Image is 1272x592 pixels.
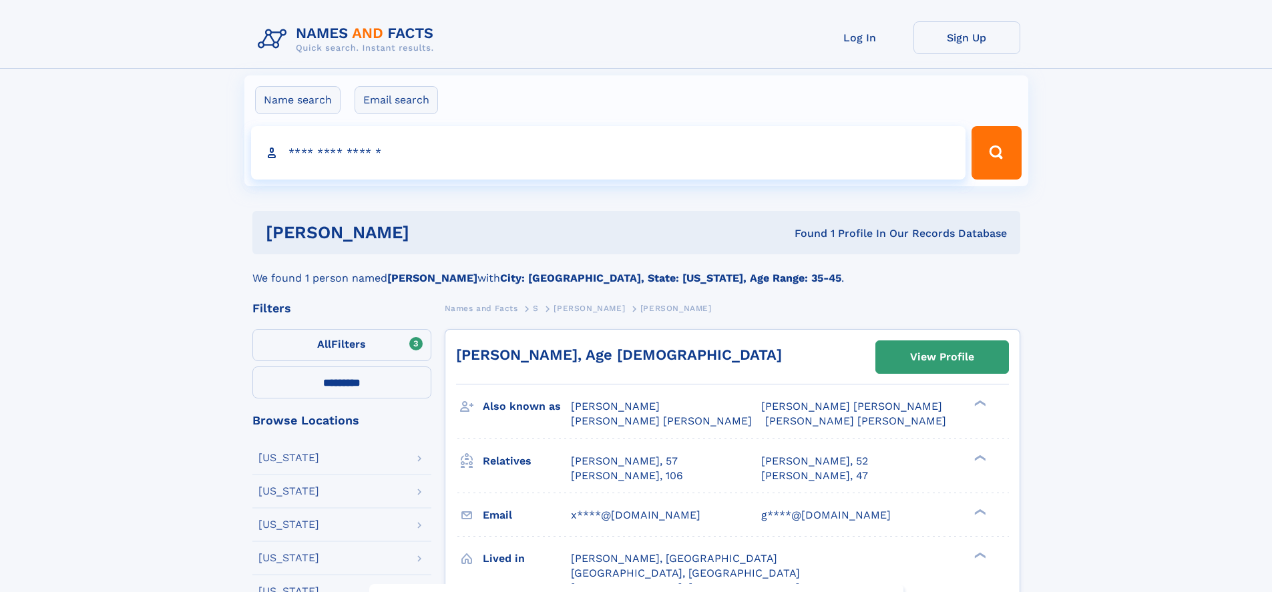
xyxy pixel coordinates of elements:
[971,551,987,559] div: ❯
[971,399,987,408] div: ❯
[255,86,341,114] label: Name search
[554,304,625,313] span: [PERSON_NAME]
[972,126,1021,180] button: Search Button
[252,254,1020,286] div: We found 1 person named with .
[971,507,987,516] div: ❯
[533,300,539,316] a: S
[483,450,571,473] h3: Relatives
[456,346,782,363] a: [PERSON_NAME], Age [DEMOGRAPHIC_DATA]
[252,21,445,57] img: Logo Names and Facts
[761,400,942,412] span: [PERSON_NAME] [PERSON_NAME]
[533,304,539,313] span: S
[554,300,625,316] a: [PERSON_NAME]
[602,226,1007,241] div: Found 1 Profile In Our Records Database
[913,21,1020,54] a: Sign Up
[355,86,438,114] label: Email search
[483,395,571,418] h3: Also known as
[258,486,319,497] div: [US_STATE]
[266,224,602,241] h1: [PERSON_NAME]
[387,272,477,284] b: [PERSON_NAME]
[252,302,431,314] div: Filters
[571,552,777,565] span: [PERSON_NAME], [GEOGRAPHIC_DATA]
[761,454,868,469] a: [PERSON_NAME], 52
[571,414,752,427] span: [PERSON_NAME] [PERSON_NAME]
[807,21,913,54] a: Log In
[876,341,1008,373] a: View Profile
[500,272,841,284] b: City: [GEOGRAPHIC_DATA], State: [US_STATE], Age Range: 35-45
[258,453,319,463] div: [US_STATE]
[251,126,966,180] input: search input
[910,342,974,372] div: View Profile
[971,453,987,462] div: ❯
[571,567,800,579] span: [GEOGRAPHIC_DATA], [GEOGRAPHIC_DATA]
[765,414,946,427] span: [PERSON_NAME] [PERSON_NAME]
[258,519,319,530] div: [US_STATE]
[445,300,518,316] a: Names and Facts
[571,400,660,412] span: [PERSON_NAME]
[571,469,683,483] a: [PERSON_NAME], 106
[317,338,331,350] span: All
[252,414,431,426] div: Browse Locations
[252,329,431,361] label: Filters
[640,304,712,313] span: [PERSON_NAME]
[258,553,319,563] div: [US_STATE]
[483,547,571,570] h3: Lived in
[571,454,678,469] a: [PERSON_NAME], 57
[761,469,868,483] a: [PERSON_NAME], 47
[483,504,571,527] h3: Email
